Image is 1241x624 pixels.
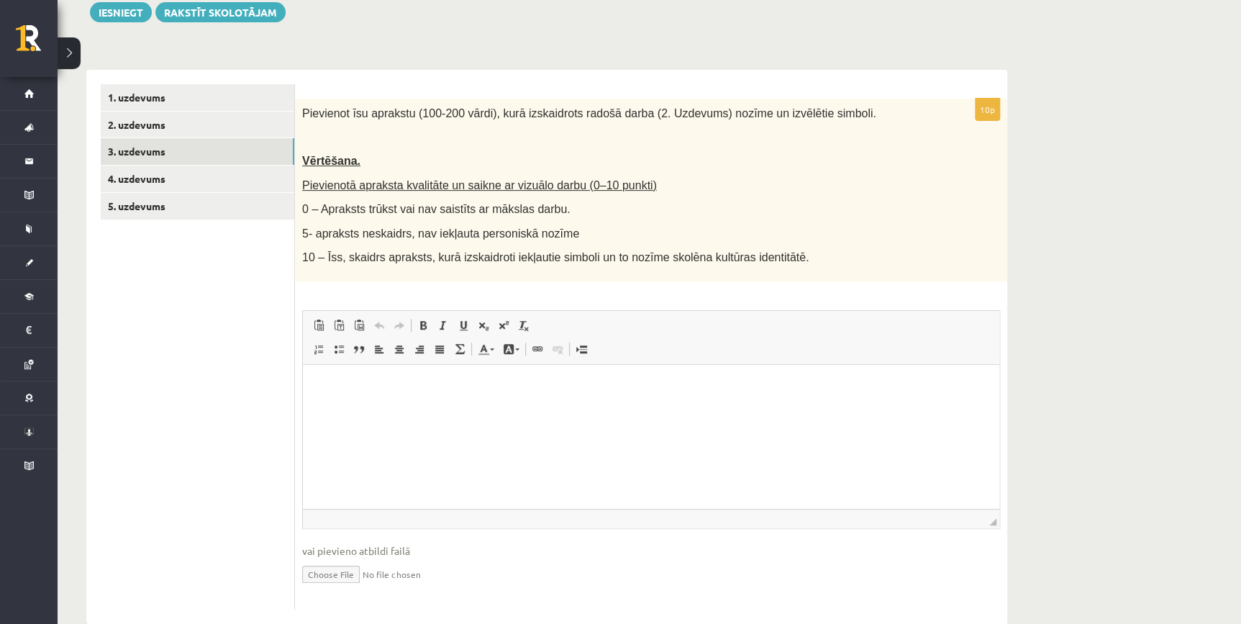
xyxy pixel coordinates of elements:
[975,98,1000,121] p: 10p
[547,340,568,358] a: Unlink
[433,316,453,335] a: Italic (Ctrl+I)
[413,316,433,335] a: Bold (Ctrl+B)
[302,179,657,191] span: Pievienotā apraksta kvalitāte un saikne ar vizuālo darbu (0–10 punkti)
[302,251,809,263] span: 10 – Īss, skaidrs apraksts, kurā izskaidroti iekļautie simboli un to nozīme skolēna kultūras iden...
[369,340,389,358] a: Align Left
[429,340,450,358] a: Justify
[101,138,294,165] a: 3. uzdevums
[473,340,499,358] a: Text Color
[409,340,429,358] a: Align Right
[499,340,524,358] a: Background Color
[514,316,534,335] a: Remove Format
[90,2,152,22] button: Iesniegt
[303,365,999,509] iframe: Editor, wiswyg-editor-user-answer-47433967397740
[389,340,409,358] a: Center
[155,2,286,22] a: Rakstīt skolotājam
[473,316,494,335] a: Subscript
[101,112,294,138] a: 2. uzdevums
[349,316,369,335] a: Paste from Word
[309,340,329,358] a: Insert/Remove Numbered List
[101,84,294,111] a: 1. uzdevums
[302,107,876,119] span: Pievienot īsu aprakstu (100-200 vārdi), kurā izskaidrots radošā darba (2. Uzdevums) nozīme un izv...
[302,155,360,167] span: Vērtēšana.
[369,316,389,335] a: Undo (Ctrl+Z)
[494,316,514,335] a: Superscript
[453,316,473,335] a: Underline (Ctrl+U)
[16,25,58,61] a: Rīgas 1. Tālmācības vidusskola
[101,166,294,192] a: 4. uzdevums
[302,203,571,215] span: 0 – Apraksts trūkst vai nav saistīts ar mākslas darbu.
[329,316,349,335] a: Paste as plain text (Ctrl+Shift+V)
[349,340,369,358] a: Block Quote
[302,227,579,240] span: 5- apraksts neskaidrs, nav iekļauta personiskā nozīme
[527,340,547,358] a: Link (Ctrl+K)
[571,340,591,358] a: Insert Page Break for Printing
[329,340,349,358] a: Insert/Remove Bulleted List
[450,340,470,358] a: Math
[302,543,1000,559] span: vai pievieno atbildi failā
[309,316,329,335] a: Paste (Ctrl+V)
[389,316,409,335] a: Redo (Ctrl+Y)
[101,193,294,220] a: 5. uzdevums
[989,518,996,525] span: Resize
